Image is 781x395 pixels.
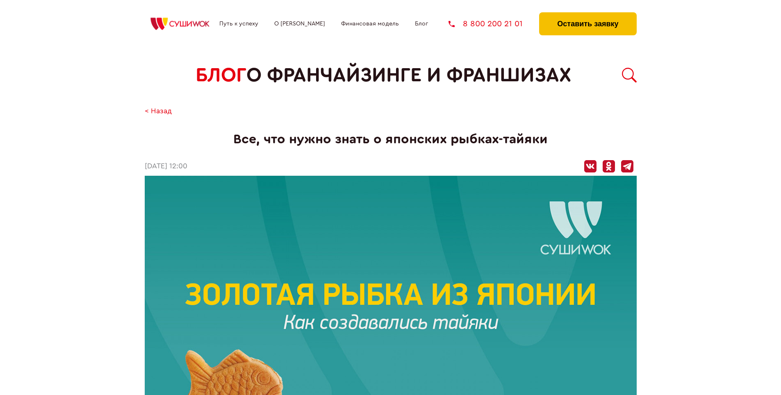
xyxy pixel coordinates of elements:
span: 8 800 200 21 01 [463,20,523,28]
button: Оставить заявку [539,12,636,35]
a: Блог [415,21,428,27]
time: [DATE] 12:00 [145,162,187,171]
h1: Все, что нужно знать о японских рыбках-тайяки [145,132,637,147]
a: Путь к успеху [219,21,258,27]
a: Финансовая модель [341,21,399,27]
span: БЛОГ [196,64,246,87]
a: < Назад [145,107,172,116]
a: О [PERSON_NAME] [274,21,325,27]
span: о франчайзинге и франшизах [246,64,571,87]
a: 8 800 200 21 01 [449,20,523,28]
